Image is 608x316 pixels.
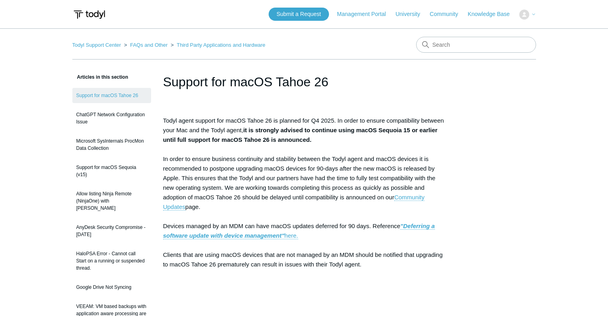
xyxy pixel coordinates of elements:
a: FAQs and Other [130,42,167,48]
a: Community [430,10,466,18]
a: Google Drive Not Syncing [72,280,151,295]
a: ChatGPT Network Configuration Issue [72,107,151,129]
span: Articles in this section [72,74,128,80]
a: Microsoft SysInternals ProcMon Data Collection [72,133,151,156]
a: Management Portal [337,10,394,18]
a: Knowledge Base [468,10,518,18]
h1: Support for macOS Tahoe 26 [163,72,445,91]
a: Third Party Applications and Hardware [177,42,265,48]
a: AnyDesk Security Compromise - [DATE] [72,220,151,242]
li: FAQs and Other [122,42,169,48]
a: Submit a Request [269,8,329,21]
input: Search [416,37,536,53]
p: Todyl agent support for macOS Tahoe 26 is planned for Q4 2025. In order to ensure compatibility b... [163,116,445,308]
a: Allow listing Ninja Remote (NinjaOne) with [PERSON_NAME] [72,186,151,216]
strong: it is strongly advised to continue using macOS Sequoia 15 or earlier until full support for macOS... [163,127,438,143]
li: Third Party Applications and Hardware [169,42,265,48]
a: Support for macOS Sequoia (v15) [72,160,151,182]
a: University [395,10,428,18]
a: Todyl Support Center [72,42,121,48]
img: Todyl Support Center Help Center home page [72,7,106,22]
a: HaloPSA Error - Cannot call Start on a running or suspended thread. [72,246,151,276]
a: Support for macOS Tahoe 26 [72,88,151,103]
li: Todyl Support Center [72,42,123,48]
